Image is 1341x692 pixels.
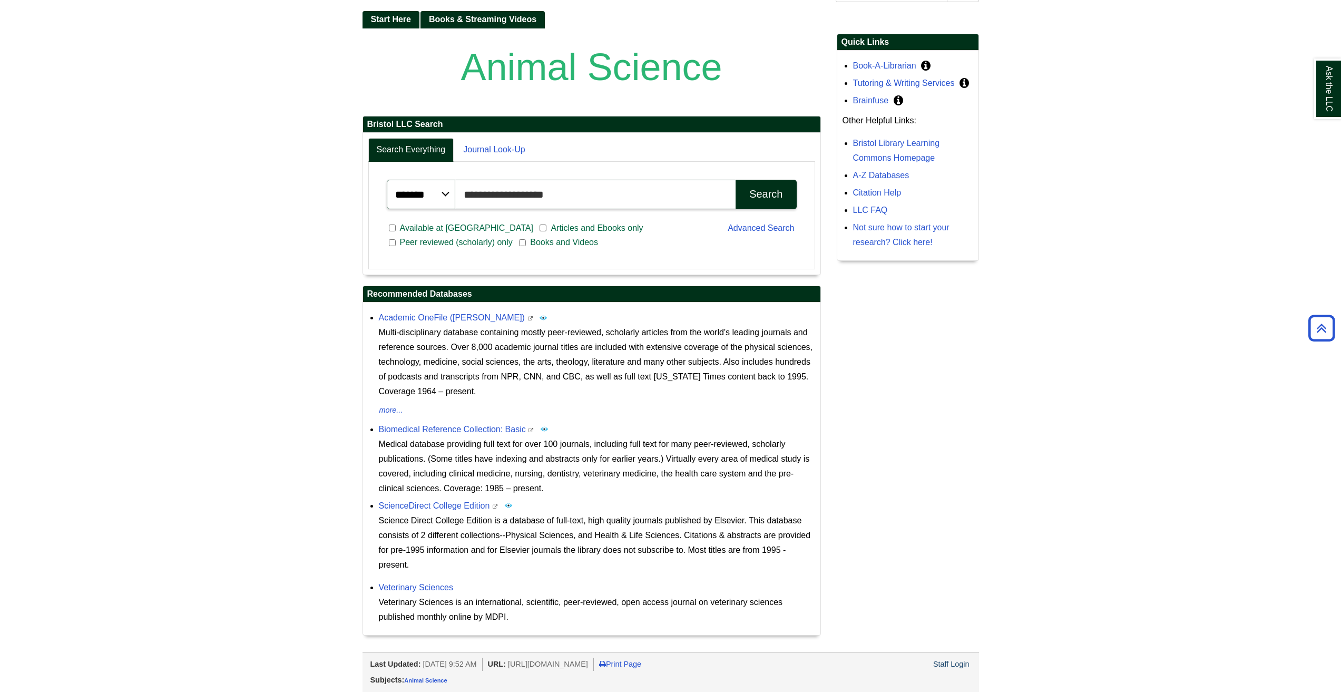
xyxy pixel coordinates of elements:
[420,11,545,28] a: Books & Streaming Videos
[736,180,796,209] button: Search
[379,325,815,399] p: Multi-disciplinary database containing mostly peer-reviewed, scholarly articles from the world's ...
[526,236,602,249] span: Books and Videos
[843,113,973,128] p: Other Helpful Links:
[728,223,794,232] a: Advanced Search
[379,501,490,510] a: ScienceDirect College Edition
[853,96,889,105] a: Brainfuse
[461,46,722,88] span: Animal Science
[539,314,547,322] img: Peer Reviewed
[404,677,447,684] a: Animal Science
[370,660,421,668] span: Last Updated:
[429,15,536,24] span: Books & Streaming Videos
[379,404,404,417] button: more...
[455,138,533,162] a: Journal Look-Up
[504,501,513,510] img: Peer Reviewed
[853,79,955,87] a: Tutoring & Writing Services
[853,61,916,70] a: Book-A-Librarian
[363,10,979,28] div: Guide Pages
[363,11,419,28] a: Start Here
[853,188,902,197] a: Citation Help
[508,660,588,668] span: [URL][DOMAIN_NAME]
[519,238,526,248] input: Books and Videos
[363,286,820,303] h2: Recommended Databases
[379,313,525,322] a: Academic OneFile ([PERSON_NAME])
[853,223,950,247] a: Not sure how to start your research? Click here!
[396,236,517,249] span: Peer reviewed (scholarly) only
[599,660,606,668] i: Print Page
[1305,321,1338,335] a: Back to Top
[546,222,647,235] span: Articles and Ebooks only
[749,188,782,200] div: Search
[368,138,454,162] a: Search Everything
[492,504,498,509] i: This link opens in a new window
[379,425,526,434] a: Biomedical Reference Collection: Basic
[540,223,546,233] input: Articles and Ebooks only
[837,34,978,51] h2: Quick Links
[853,206,888,215] a: LLC FAQ
[488,660,506,668] span: URL:
[379,437,815,496] div: Medical database providing full text for over 100 journals, including full text for many peer-rev...
[379,595,815,625] div: Veterinary Sciences is an international, scientific, peer-reviewed, open access journal on veteri...
[389,238,396,248] input: Peer reviewed (scholarly) only
[370,676,405,684] span: Subjects:
[528,428,534,433] i: This link opens in a new window
[371,15,411,24] span: Start Here
[396,222,537,235] span: Available at [GEOGRAPHIC_DATA]
[933,660,970,668] a: Staff Login
[423,660,476,668] span: [DATE] 9:52 AM
[540,425,549,433] img: Peer Reviewed
[853,139,940,162] a: Bristol Library Learning Commons Homepage
[853,171,909,180] a: A-Z Databases
[379,583,453,592] a: Veterinary Sciences
[389,223,396,233] input: Available at [GEOGRAPHIC_DATA]
[527,316,533,321] i: This link opens in a new window
[379,513,815,572] div: Science Direct College Edition is a database of full-text, high quality journals published by Els...
[599,660,641,668] a: Print Page
[363,116,820,133] h2: Bristol LLC Search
